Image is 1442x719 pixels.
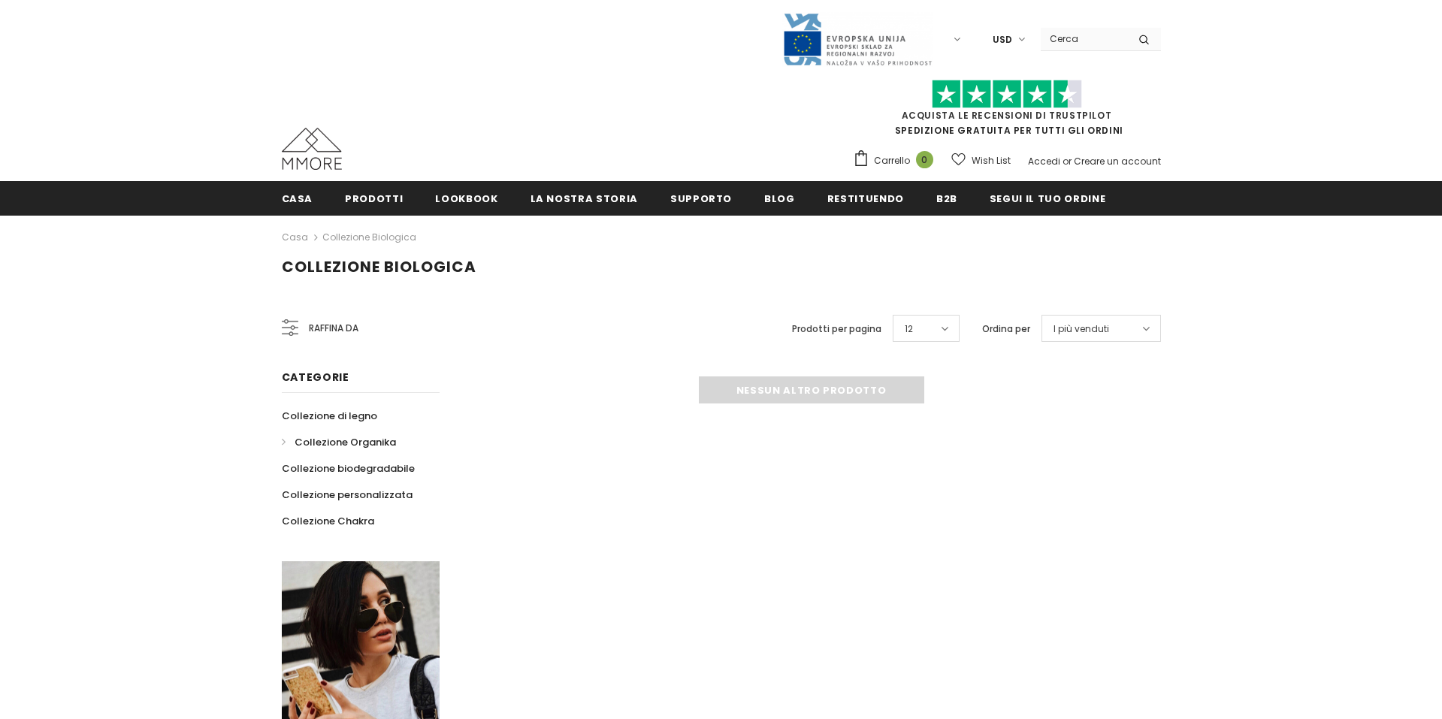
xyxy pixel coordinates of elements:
[282,403,377,429] a: Collezione di legno
[282,455,415,482] a: Collezione biodegradabile
[1054,322,1109,337] span: I più venduti
[905,322,913,337] span: 12
[982,322,1030,337] label: Ordina per
[782,12,933,67] img: Javni Razpis
[282,514,374,528] span: Collezione Chakra
[282,488,413,502] span: Collezione personalizzata
[531,181,638,215] a: La nostra storia
[993,32,1012,47] span: USD
[282,256,476,277] span: Collezione biologica
[345,192,403,206] span: Prodotti
[309,320,358,337] span: Raffina da
[345,181,403,215] a: Prodotti
[972,153,1011,168] span: Wish List
[282,409,377,423] span: Collezione di legno
[951,147,1011,174] a: Wish List
[990,192,1105,206] span: Segui il tuo ordine
[1074,155,1161,168] a: Creare un account
[282,482,413,508] a: Collezione personalizzata
[1041,28,1127,50] input: Search Site
[322,231,416,243] a: Collezione biologica
[282,429,396,455] a: Collezione Organika
[764,192,795,206] span: Blog
[435,181,497,215] a: Lookbook
[782,32,933,45] a: Javni Razpis
[792,322,881,337] label: Prodotti per pagina
[1028,155,1060,168] a: Accedi
[936,181,957,215] a: B2B
[531,192,638,206] span: La nostra storia
[936,192,957,206] span: B2B
[932,80,1082,109] img: Fidati di Pilot Stars
[1063,155,1072,168] span: or
[282,508,374,534] a: Collezione Chakra
[282,128,342,170] img: Casi MMORE
[874,153,910,168] span: Carrello
[282,228,308,246] a: Casa
[764,181,795,215] a: Blog
[282,370,349,385] span: Categorie
[295,435,396,449] span: Collezione Organika
[827,181,904,215] a: Restituendo
[282,181,313,215] a: Casa
[827,192,904,206] span: Restituendo
[282,192,313,206] span: Casa
[282,461,415,476] span: Collezione biodegradabile
[853,150,941,172] a: Carrello 0
[670,192,732,206] span: supporto
[990,181,1105,215] a: Segui il tuo ordine
[670,181,732,215] a: supporto
[916,151,933,168] span: 0
[902,109,1112,122] a: Acquista le recensioni di TrustPilot
[853,86,1161,137] span: SPEDIZIONE GRATUITA PER TUTTI GLI ORDINI
[435,192,497,206] span: Lookbook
